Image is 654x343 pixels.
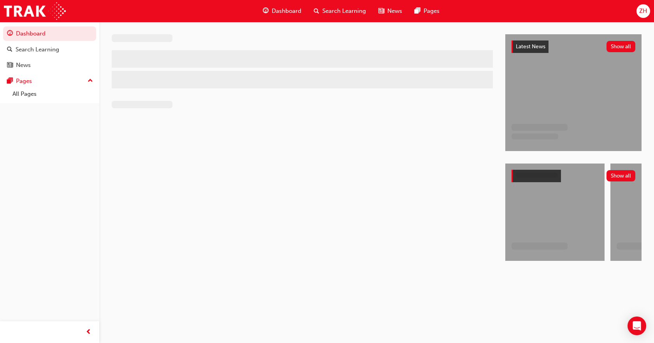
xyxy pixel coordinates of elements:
a: News [3,58,96,72]
span: prev-icon [86,327,91,337]
span: search-icon [7,46,12,53]
span: guage-icon [7,30,13,37]
span: News [387,7,402,16]
img: Trak [4,2,66,20]
a: pages-iconPages [408,3,446,19]
span: up-icon [88,76,93,86]
span: news-icon [378,6,384,16]
span: guage-icon [263,6,269,16]
button: Pages [3,74,96,88]
div: News [16,61,31,70]
a: search-iconSearch Learning [308,3,372,19]
span: Latest News [516,43,545,50]
div: Open Intercom Messenger [628,317,646,335]
span: Dashboard [272,7,301,16]
button: ZH [636,4,650,18]
span: search-icon [314,6,319,16]
span: Pages [424,7,440,16]
a: All Pages [9,88,96,100]
span: ZH [639,7,647,16]
a: news-iconNews [372,3,408,19]
button: Show all [607,41,636,52]
button: DashboardSearch LearningNews [3,25,96,74]
a: Show all [512,170,635,182]
div: Pages [16,77,32,86]
a: guage-iconDashboard [257,3,308,19]
a: Dashboard [3,26,96,41]
a: Latest NewsShow all [512,40,635,53]
span: pages-icon [415,6,420,16]
span: pages-icon [7,78,13,85]
a: Search Learning [3,42,96,57]
span: Search Learning [322,7,366,16]
div: Search Learning [16,45,59,54]
button: Show all [607,170,636,181]
span: news-icon [7,62,13,69]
